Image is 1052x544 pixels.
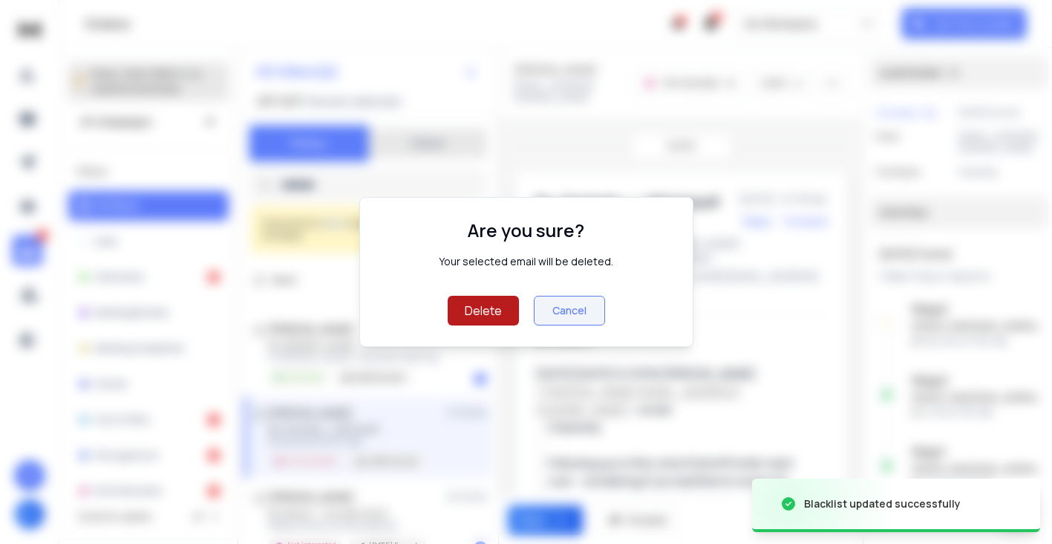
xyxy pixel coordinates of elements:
div: Your selected email will be deleted. [439,254,613,269]
h1: Are you sure? [468,218,584,242]
div: Blacklist updated successfully [804,496,961,511]
button: Cancel [534,296,605,326]
button: Delete [448,296,519,326]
